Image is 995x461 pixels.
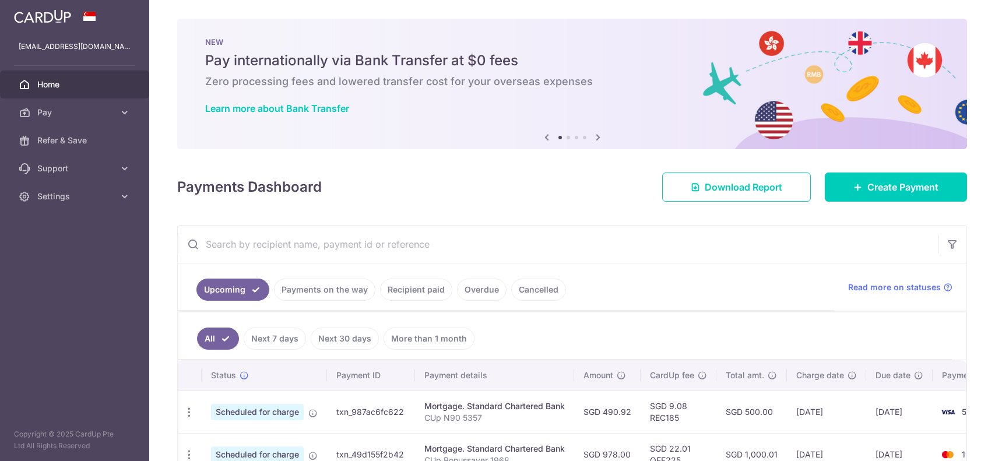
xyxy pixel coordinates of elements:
[650,369,694,381] span: CardUp fee
[197,328,239,350] a: All
[848,281,952,293] a: Read more on statuses
[196,279,269,301] a: Upcoming
[574,390,641,433] td: SGD 490.92
[327,390,415,433] td: txn_987ac6fc622
[662,173,811,202] a: Download Report
[37,79,114,90] span: Home
[14,9,71,23] img: CardUp
[866,390,933,433] td: [DATE]
[274,279,375,301] a: Payments on the way
[37,135,114,146] span: Refer & Save
[726,369,764,381] span: Total amt.
[583,369,613,381] span: Amount
[205,75,939,89] h6: Zero processing fees and lowered transfer cost for your overseas expenses
[205,37,939,47] p: NEW
[825,173,967,202] a: Create Payment
[511,279,566,301] a: Cancelled
[177,177,322,198] h4: Payments Dashboard
[205,51,939,70] h5: Pay internationally via Bank Transfer at $0 fees
[205,103,349,114] a: Learn more about Bank Transfer
[37,191,114,202] span: Settings
[641,390,716,433] td: SGD 9.08 REC185
[424,412,565,424] p: CUp N90 5357
[244,328,306,350] a: Next 7 days
[848,281,941,293] span: Read more on statuses
[962,407,981,417] span: 5357
[796,369,844,381] span: Charge date
[37,107,114,118] span: Pay
[211,404,304,420] span: Scheduled for charge
[716,390,787,433] td: SGD 500.00
[962,449,981,459] span: 1968
[37,163,114,174] span: Support
[327,360,415,390] th: Payment ID
[424,400,565,412] div: Mortgage. Standard Chartered Bank
[384,328,474,350] a: More than 1 month
[424,443,565,455] div: Mortgage. Standard Chartered Bank
[178,226,938,263] input: Search by recipient name, payment id or reference
[876,369,910,381] span: Due date
[177,19,967,149] img: Bank transfer banner
[311,328,379,350] a: Next 30 days
[787,390,866,433] td: [DATE]
[19,41,131,52] p: [EMAIL_ADDRESS][DOMAIN_NAME]
[211,369,236,381] span: Status
[705,180,782,194] span: Download Report
[380,279,452,301] a: Recipient paid
[867,180,938,194] span: Create Payment
[936,405,959,419] img: Bank Card
[457,279,507,301] a: Overdue
[415,360,574,390] th: Payment details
